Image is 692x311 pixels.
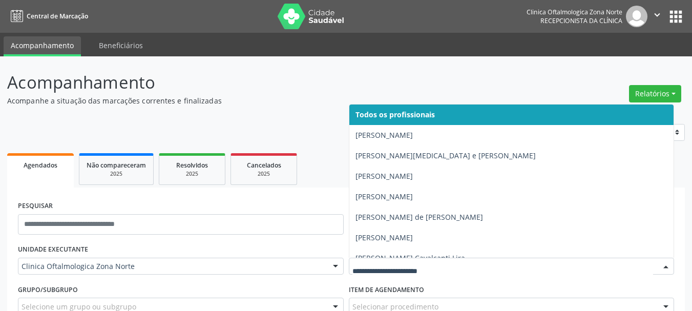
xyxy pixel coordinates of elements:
[166,170,218,178] div: 2025
[87,161,146,170] span: Não compareceram
[626,6,647,27] img: img
[18,282,78,298] label: Grupo/Subgrupo
[176,161,208,170] span: Resolvidos
[355,192,413,201] span: [PERSON_NAME]
[355,151,536,160] span: [PERSON_NAME][MEDICAL_DATA] e [PERSON_NAME]
[87,170,146,178] div: 2025
[652,9,663,20] i: 
[355,130,413,140] span: [PERSON_NAME]
[18,242,88,258] label: UNIDADE EXECUTANTE
[629,85,681,102] button: Relatórios
[667,8,685,26] button: apps
[7,8,88,25] a: Central de Marcação
[355,110,435,119] span: Todos os profissionais
[24,161,57,170] span: Agendados
[540,16,622,25] span: Recepcionista da clínica
[27,12,88,20] span: Central de Marcação
[527,8,622,16] div: Clinica Oftalmologica Zona Norte
[7,70,481,95] p: Acompanhamento
[355,171,413,181] span: [PERSON_NAME]
[349,282,424,298] label: Item de agendamento
[7,95,481,106] p: Acompanhe a situação das marcações correntes e finalizadas
[647,6,667,27] button: 
[355,253,465,263] span: [PERSON_NAME] Cavalcanti Lira
[238,170,289,178] div: 2025
[18,198,53,214] label: PESQUISAR
[4,36,81,56] a: Acompanhamento
[22,261,323,272] span: Clinica Oftalmologica Zona Norte
[247,161,281,170] span: Cancelados
[355,212,483,222] span: [PERSON_NAME] de [PERSON_NAME]
[92,36,150,54] a: Beneficiários
[355,233,413,242] span: [PERSON_NAME]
